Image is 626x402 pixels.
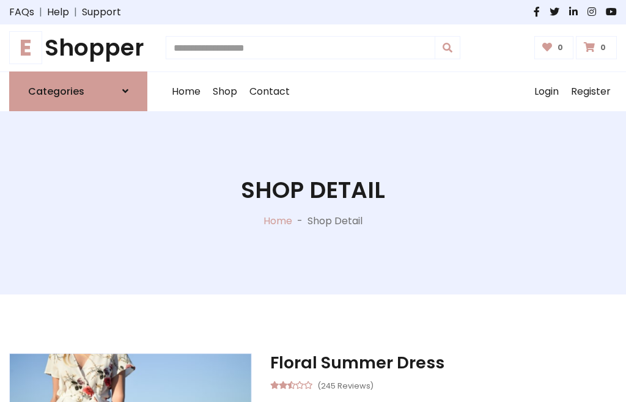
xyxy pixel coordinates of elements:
[34,5,47,20] span: |
[9,34,147,62] h1: Shopper
[576,36,617,59] a: 0
[307,214,363,228] p: Shop Detail
[207,72,243,111] a: Shop
[9,34,147,62] a: EShopper
[565,72,617,111] a: Register
[9,31,42,64] span: E
[263,214,292,228] a: Home
[28,86,84,97] h6: Categories
[597,42,609,53] span: 0
[9,71,147,111] a: Categories
[241,177,385,204] h1: Shop Detail
[528,72,565,111] a: Login
[47,5,69,20] a: Help
[292,214,307,228] p: -
[69,5,82,20] span: |
[554,42,566,53] span: 0
[166,72,207,111] a: Home
[9,5,34,20] a: FAQs
[243,72,296,111] a: Contact
[534,36,574,59] a: 0
[317,378,374,392] small: (245 Reviews)
[82,5,121,20] a: Support
[270,353,617,373] h3: Floral Summer Dress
